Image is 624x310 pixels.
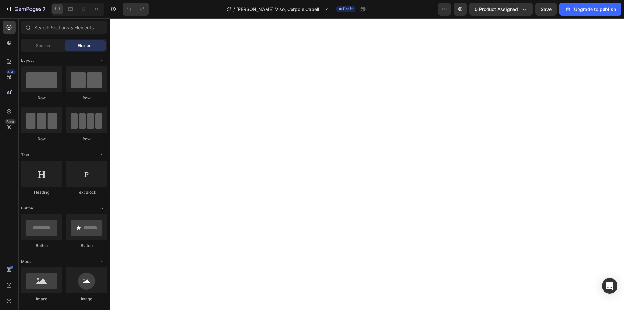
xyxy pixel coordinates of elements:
[21,243,62,249] div: Button
[21,205,33,211] span: Button
[21,136,62,142] div: Row
[78,43,93,48] span: Element
[535,3,557,16] button: Save
[469,3,533,16] button: 0 product assigned
[21,189,62,195] div: Heading
[110,18,624,310] iframe: Design area
[236,6,321,13] span: [PERSON_NAME] Viso, Corpo e Capelli
[66,243,107,249] div: Button
[565,6,616,13] div: Upgrade to publish
[541,7,552,12] span: Save
[21,152,29,158] span: Text
[66,296,107,302] div: Image
[602,278,617,294] div: Open Intercom Messenger
[97,203,107,213] span: Toggle open
[233,6,235,13] span: /
[21,95,62,101] div: Row
[3,3,48,16] button: 7
[21,259,32,264] span: Media
[97,150,107,160] span: Toggle open
[21,21,107,34] input: Search Sections & Elements
[343,6,353,12] span: Draft
[5,119,16,124] div: Beta
[43,5,45,13] p: 7
[21,296,62,302] div: Image
[66,95,107,101] div: Row
[123,3,149,16] div: Undo/Redo
[6,69,16,74] div: 450
[475,6,518,13] span: 0 product assigned
[97,55,107,66] span: Toggle open
[66,136,107,142] div: Row
[97,256,107,267] span: Toggle open
[36,43,50,48] span: Section
[66,189,107,195] div: Text Block
[559,3,621,16] button: Upgrade to publish
[21,58,34,63] span: Layout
